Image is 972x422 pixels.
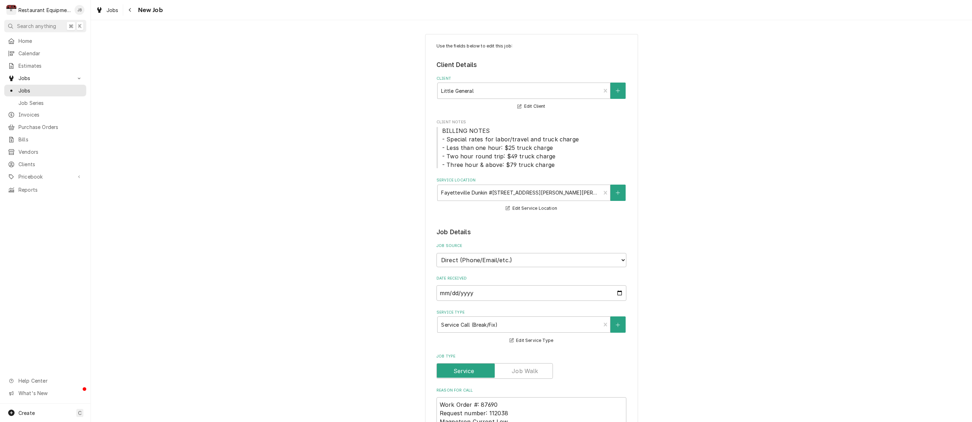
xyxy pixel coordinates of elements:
[4,47,86,59] a: Calendar
[436,388,626,393] label: Reason For Call
[610,83,625,99] button: Create New Client
[4,72,86,84] a: Go to Jobs
[616,322,620,327] svg: Create New Service
[18,62,83,69] span: Estimates
[136,5,163,15] span: New Job
[18,410,35,416] span: Create
[17,22,56,30] span: Search anything
[436,43,626,49] p: Use the fields below to edit this job:
[78,409,82,417] span: C
[106,6,119,14] span: Jobs
[18,37,83,45] span: Home
[436,178,626,213] div: Service Location
[18,173,72,180] span: Pricebook
[18,6,71,14] div: Restaurant Equipment Diagnostics
[18,136,83,143] span: Bills
[4,121,86,133] a: Purchase Orders
[4,20,86,32] button: Search anything⌘K
[4,109,86,120] a: Invoices
[4,60,86,72] a: Estimates
[4,35,86,47] a: Home
[4,134,86,145] a: Bills
[616,190,620,195] svg: Create New Location
[18,123,83,131] span: Purchase Orders
[436,76,626,81] label: Client
[436,310,626,345] div: Service Type
[436,126,626,169] span: Client Notes
[6,5,16,15] div: Restaurant Equipment Diagnostics's Avatar
[18,74,72,82] span: Jobs
[436,243,626,249] label: Job Source
[18,389,82,397] span: What's New
[610,185,625,201] button: Create New Location
[516,102,546,111] button: Edit Client
[436,119,626,169] div: Client Notes
[75,5,84,15] div: JB
[4,146,86,158] a: Vendors
[436,354,626,379] div: Job Type
[4,387,86,399] a: Go to What's New
[6,5,16,15] div: R
[436,243,626,267] div: Job Source
[18,111,83,118] span: Invoices
[610,316,625,333] button: Create New Service
[436,227,626,237] legend: Job Details
[93,4,121,16] a: Jobs
[78,22,82,30] span: K
[125,4,136,16] button: Navigate back
[616,88,620,93] svg: Create New Client
[509,336,554,345] button: Edit Service Type
[18,99,83,107] span: Job Series
[4,97,86,109] a: Job Series
[18,50,83,57] span: Calendar
[18,186,83,193] span: Reports
[18,377,82,384] span: Help Center
[436,60,626,69] legend: Client Details
[68,22,73,30] span: ⌘
[436,276,626,281] label: Date Received
[442,127,579,168] span: BILLING NOTES - Special rates for labor/travel and truck charge - Less than one hour: $25 truck c...
[436,119,626,125] span: Client Notes
[505,204,558,213] button: Edit Service Location
[4,85,86,96] a: Jobs
[75,5,84,15] div: Jaired Brunty's Avatar
[436,178,626,183] label: Service Location
[18,87,83,94] span: Jobs
[436,354,626,359] label: Job Type
[18,148,83,156] span: Vendors
[4,375,86,387] a: Go to Help Center
[436,285,626,301] input: yyyy-mm-dd
[436,76,626,111] div: Client
[4,171,86,182] a: Go to Pricebook
[18,161,83,168] span: Clients
[436,310,626,315] label: Service Type
[4,158,86,170] a: Clients
[436,276,626,301] div: Date Received
[4,184,86,196] a: Reports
